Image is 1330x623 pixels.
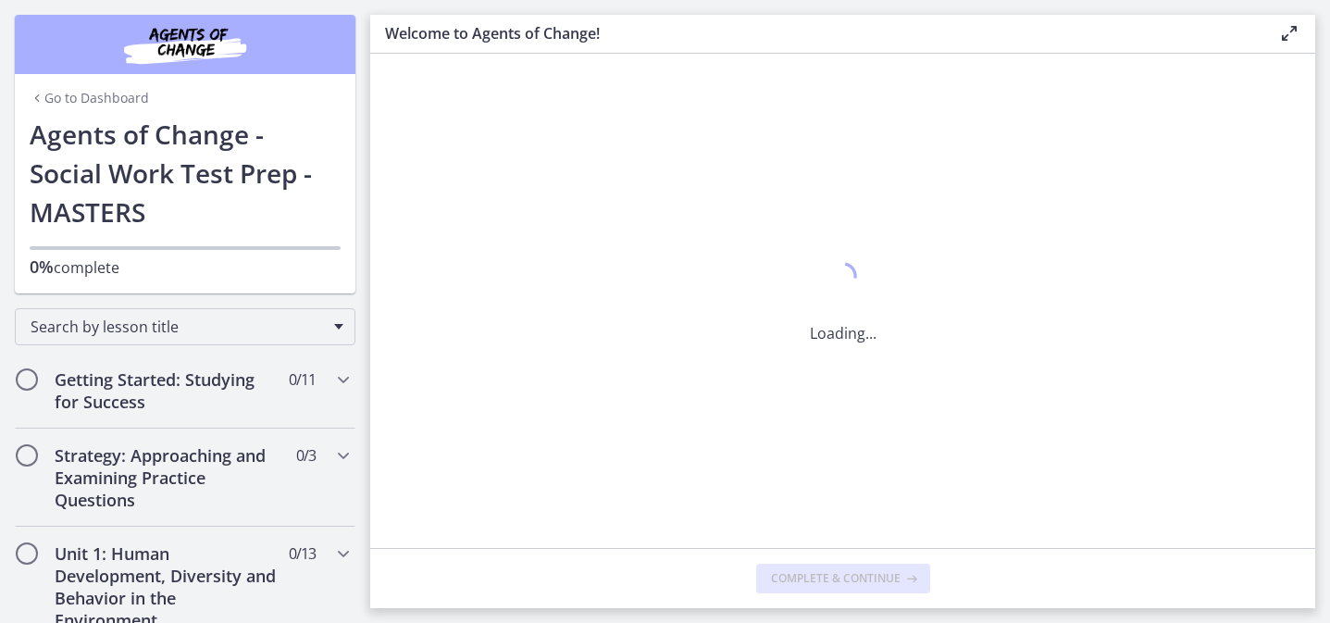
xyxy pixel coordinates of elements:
[385,22,1249,44] h3: Welcome to Agents of Change!
[31,317,325,337] span: Search by lesson title
[30,255,341,279] p: complete
[55,368,280,413] h2: Getting Started: Studying for Success
[810,322,876,344] p: Loading...
[756,564,930,593] button: Complete & continue
[30,89,149,107] a: Go to Dashboard
[810,257,876,300] div: 1
[30,255,54,278] span: 0%
[296,444,316,467] span: 0 / 3
[74,22,296,67] img: Agents of Change
[289,368,316,391] span: 0 / 11
[771,571,901,586] span: Complete & continue
[55,444,280,511] h2: Strategy: Approaching and Examining Practice Questions
[289,542,316,565] span: 0 / 13
[30,115,341,231] h1: Agents of Change - Social Work Test Prep - MASTERS
[15,308,355,345] div: Search by lesson title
